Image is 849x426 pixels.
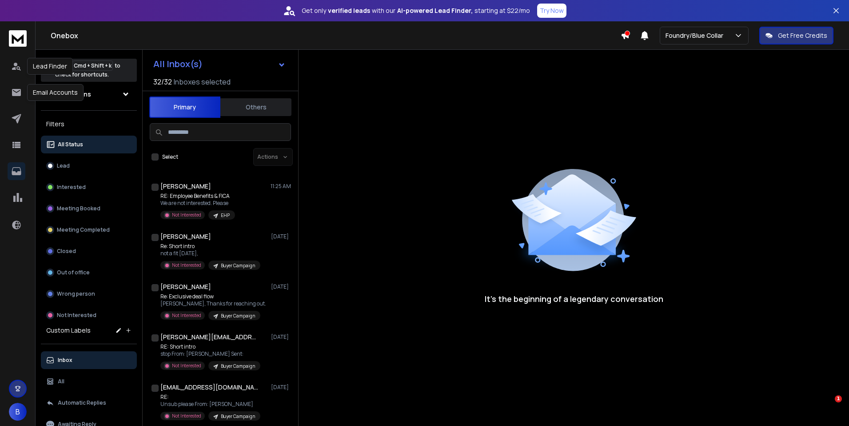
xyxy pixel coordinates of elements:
[9,30,27,47] img: logo
[271,183,291,190] p: 11:25 AM
[160,350,260,358] p: stop From: [PERSON_NAME] Sent:
[41,285,137,303] button: Wrong person
[160,293,266,300] p: Re: Exclusive deal flow
[160,282,211,291] h1: [PERSON_NAME]
[72,60,113,71] span: Cmd + Shift + k
[41,264,137,281] button: Out of office
[537,4,566,18] button: Try Now
[55,61,120,79] p: Press to check for shortcuts.
[160,343,260,350] p: RE: Short intro
[160,383,258,392] h1: [EMAIL_ADDRESS][DOMAIN_NAME]
[27,84,84,101] div: Email Accounts
[221,363,255,370] p: Buyer Campaign
[485,293,663,305] p: It’s the beginning of a legendary conversation
[172,262,201,269] p: Not Interested
[835,395,842,402] span: 1
[41,118,137,130] h3: Filters
[271,334,291,341] p: [DATE]
[160,193,235,200] p: RE: Employee Benefits & FICA
[41,351,137,369] button: Inbox
[41,394,137,412] button: Automatic Replies
[57,248,76,255] p: Closed
[160,232,211,241] h1: [PERSON_NAME]
[172,413,201,419] p: Not Interested
[172,212,201,218] p: Not Interested
[41,242,137,260] button: Closed
[153,76,172,87] span: 32 / 32
[57,269,90,276] p: Out of office
[46,326,91,335] h3: Custom Labels
[172,312,201,319] p: Not Interested
[302,6,530,15] p: Get only with our starting at $22/mo
[41,85,137,103] button: All Campaigns
[759,27,833,44] button: Get Free Credits
[57,205,100,212] p: Meeting Booked
[9,403,27,421] button: B
[57,290,95,297] p: Wrong person
[160,333,258,342] h1: [PERSON_NAME][EMAIL_ADDRESS][DOMAIN_NAME]
[58,141,83,148] p: All Status
[778,31,827,40] p: Get Free Credits
[160,300,266,307] p: [PERSON_NAME], Thanks for reaching out.
[160,401,260,408] p: Unsub please From: [PERSON_NAME]
[397,6,473,15] strong: AI-powered Lead Finder,
[41,221,137,239] button: Meeting Completed
[160,250,260,257] p: not a fit [DATE],
[41,306,137,324] button: Not Interested
[160,394,260,401] p: RE:
[153,60,203,68] h1: All Inbox(s)
[172,362,201,369] p: Not Interested
[160,200,235,207] p: We are not interested. Please
[221,262,255,269] p: Buyer Campaign
[57,312,96,319] p: Not Interested
[58,357,72,364] p: Inbox
[51,30,621,41] h1: Onebox
[41,136,137,153] button: All Status
[271,384,291,391] p: [DATE]
[146,55,293,73] button: All Inbox(s)
[41,178,137,196] button: Interested
[58,378,64,385] p: All
[41,157,137,175] button: Lead
[221,212,230,219] p: EHP
[41,373,137,390] button: All
[271,233,291,240] p: [DATE]
[220,97,291,117] button: Others
[160,182,211,191] h1: [PERSON_NAME]
[57,226,110,233] p: Meeting Completed
[221,413,255,420] p: Buyer Campaign
[328,6,370,15] strong: verified leads
[221,313,255,319] p: Buyer Campaign
[41,200,137,217] button: Meeting Booked
[540,6,564,15] p: Try Now
[149,96,220,118] button: Primary
[57,184,86,191] p: Interested
[666,31,727,40] p: Foundry/Blue Collar
[160,243,260,250] p: Re: Short intro
[57,162,70,169] p: Lead
[27,58,73,75] div: Lead Finder
[271,283,291,290] p: [DATE]
[162,153,178,161] label: Select
[174,76,231,87] h3: Inboxes selected
[58,399,106,406] p: Automatic Replies
[817,395,838,417] iframe: Intercom live chat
